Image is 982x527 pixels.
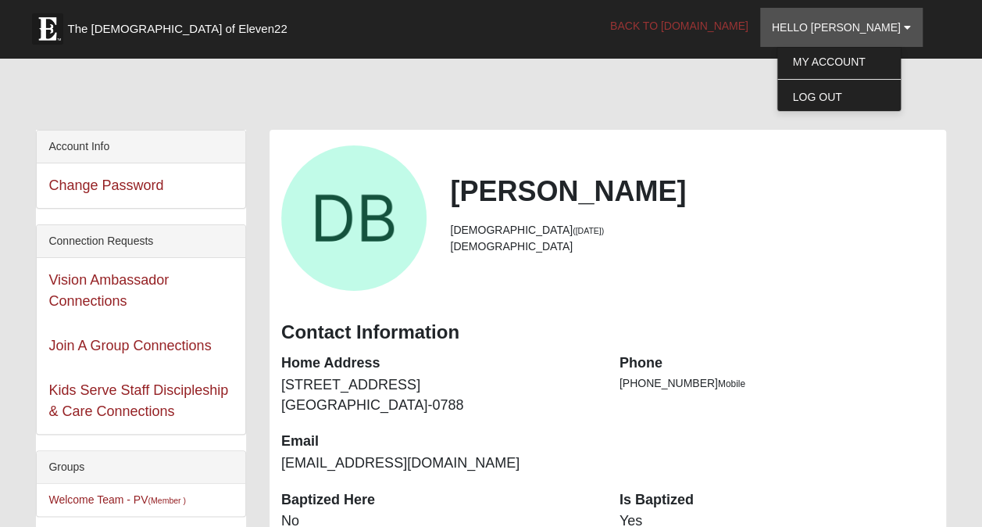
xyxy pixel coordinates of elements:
[48,382,228,419] a: Kids Serve Staff Discipleship & Care Connections
[281,454,596,474] dd: [EMAIL_ADDRESS][DOMAIN_NAME]
[48,272,169,309] a: Vision Ambassador Connections
[598,6,760,45] a: Back to [DOMAIN_NAME]
[281,353,596,374] dt: Home Address
[450,222,934,238] li: [DEMOGRAPHIC_DATA]
[281,375,596,415] dd: [STREET_ADDRESS] [GEOGRAPHIC_DATA]-0788
[573,226,604,235] small: ([DATE])
[450,238,934,255] li: [DEMOGRAPHIC_DATA]
[281,432,596,452] dt: Email
[67,21,287,37] span: The [DEMOGRAPHIC_DATA] of Eleven22
[37,225,245,258] div: Connection Requests
[37,451,245,484] div: Groups
[24,5,337,45] a: The [DEMOGRAPHIC_DATA] of Eleven22
[772,21,901,34] span: Hello [PERSON_NAME]
[777,87,901,107] a: Log Out
[620,490,934,511] dt: Is Baptized
[620,375,934,392] li: [PHONE_NUMBER]
[281,145,427,291] a: View Fullsize Photo
[148,496,186,505] small: (Member )
[777,52,901,72] a: My Account
[37,131,245,163] div: Account Info
[760,8,923,47] a: Hello [PERSON_NAME]
[450,174,934,208] h2: [PERSON_NAME]
[48,493,186,506] a: Welcome Team - PV(Member )
[620,353,934,374] dt: Phone
[32,13,63,45] img: Eleven22 logo
[281,321,934,344] h3: Contact Information
[718,378,745,389] span: Mobile
[48,177,163,193] a: Change Password
[48,338,211,353] a: Join A Group Connections
[281,490,596,511] dt: Baptized Here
